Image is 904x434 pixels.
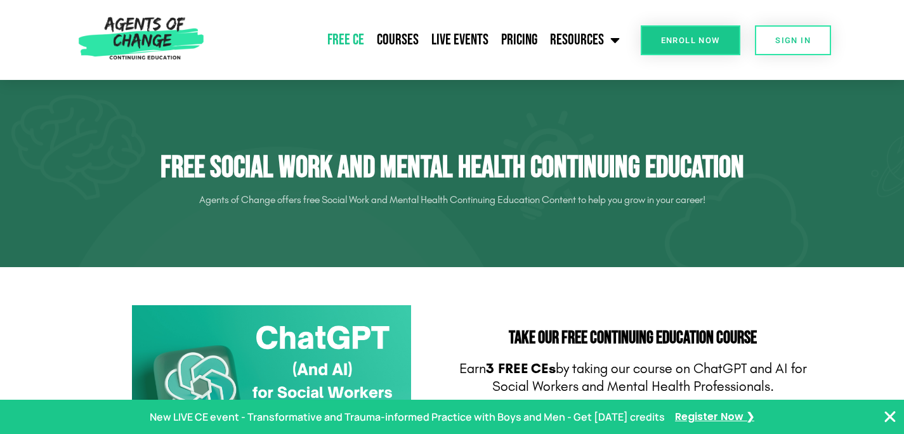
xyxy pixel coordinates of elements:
a: Live Events [425,24,495,56]
a: SIGN IN [755,25,831,55]
a: Free CE [321,24,370,56]
b: 3 FREE CEs [486,360,556,377]
nav: Menu [209,24,626,56]
a: Enroll Now [641,25,740,55]
h1: Free Social Work and Mental Health Continuing Education [97,150,808,187]
a: Resources [544,24,626,56]
p: New LIVE CE event - Transformative and Trauma-informed Practice with Boys and Men - Get [DATE] cr... [150,408,665,426]
p: Earn by taking our course on ChatGPT and AI for Social Workers and Mental Health Professionals. [459,360,808,396]
a: Register Now ❯ [675,408,754,426]
a: Pricing [495,24,544,56]
span: Enroll Now [661,36,720,44]
a: Courses [370,24,425,56]
span: SIGN IN [775,36,811,44]
button: Close Banner [882,409,898,424]
p: Agents of Change offers free Social Work and Mental Health Continuing Education Content to help y... [97,190,808,210]
h2: Take Our FREE Continuing Education Course [459,329,808,347]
